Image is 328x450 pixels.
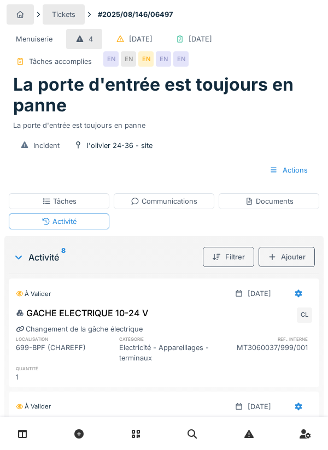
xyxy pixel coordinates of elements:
[216,335,312,342] h6: ref. interne
[203,247,254,267] div: Filtrer
[16,372,112,382] div: 1
[16,289,51,299] div: À valider
[245,196,294,206] div: Documents
[13,74,315,116] h1: La porte d'entrée est toujours en panne
[29,56,92,67] div: Tâches accomplies
[297,307,312,323] div: CL
[129,34,153,44] div: [DATE]
[42,216,77,227] div: Activité
[119,335,215,342] h6: catégorie
[173,51,189,67] div: EN
[259,247,315,267] div: Ajouter
[89,34,93,44] div: 4
[61,251,66,264] sup: 8
[16,365,112,372] h6: quantité
[16,402,51,411] div: À valider
[16,324,312,334] div: Changement de la gâche électrique
[248,401,271,412] div: [DATE]
[216,342,312,363] div: MT3060037/999/001
[156,51,171,67] div: EN
[189,34,212,44] div: [DATE]
[119,342,215,363] div: Electricité - Appareillages - terminaux
[248,288,271,299] div: [DATE]
[103,51,119,67] div: EN
[42,196,77,206] div: Tâches
[131,196,197,206] div: Communications
[33,140,60,151] div: Incident
[93,9,177,20] strong: #2025/08/146/06497
[16,335,112,342] h6: localisation
[121,51,136,67] div: EN
[138,51,154,67] div: EN
[16,34,52,44] div: Menuiserie
[13,251,198,264] div: Activité
[16,306,148,319] div: GACHE ELECTRIQUE 10-24 V
[260,160,317,180] div: Actions
[87,140,153,151] div: l'olivier 24-36 - site
[16,342,112,363] div: 699-BPF (CHAREFF)
[13,116,315,131] div: La porte d'entrée est toujours en panne
[52,9,75,20] div: Tickets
